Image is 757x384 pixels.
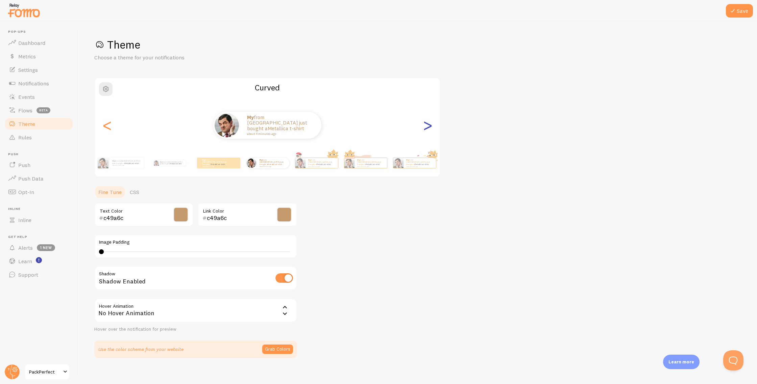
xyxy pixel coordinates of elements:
[423,101,432,149] div: Next slide
[113,160,141,166] p: from [GEOGRAPHIC_DATA] just bought a
[18,120,35,127] span: Theme
[18,244,33,251] span: Alerts
[37,244,55,251] span: 1 new
[18,258,32,265] span: Learn
[4,254,74,268] a: Learn
[247,132,313,136] small: about 4 minutes ago
[308,159,311,161] strong: My
[4,268,74,281] a: Support
[295,158,305,168] img: Fomo
[160,161,163,163] strong: My
[4,117,74,131] a: Theme
[8,207,74,211] span: Inline
[202,166,229,167] small: about 4 minutes ago
[98,158,108,168] img: Fomo
[414,163,429,166] a: Metallica t-shirt
[36,107,50,113] span: beta
[260,159,262,161] strong: My
[24,364,70,380] a: PackPerfect
[215,113,239,137] img: Fomo
[723,350,743,371] iframe: Help Scout Beacon - Open
[18,80,49,87] span: Notifications
[406,159,433,167] p: from [GEOGRAPHIC_DATA] just bought a
[160,160,183,166] p: from [GEOGRAPHIC_DATA] just bought a
[94,299,297,322] div: No Hover Animation
[95,82,440,93] h2: Curved
[4,185,74,199] a: Opt-In
[18,66,38,73] span: Settings
[18,217,31,223] span: Inline
[18,162,30,168] span: Push
[344,158,354,168] img: Fomo
[202,159,229,167] p: from [GEOGRAPHIC_DATA] just bought a
[36,257,42,263] svg: <p>Watch New Feature Tutorials!</p>
[668,359,694,365] p: Learn more
[18,271,38,278] span: Support
[268,163,282,166] a: Metallica t-shirt
[8,152,74,157] span: Push
[357,159,384,167] p: from [GEOGRAPHIC_DATA] just bought a
[8,30,74,34] span: Pop-ups
[406,166,433,167] small: about 4 minutes ago
[98,346,184,353] p: Use the color scheme from your website
[103,101,111,149] div: Previous slide
[8,235,74,239] span: Get Help
[7,2,41,19] img: fomo-relay-logo-orange.svg
[113,160,115,162] strong: My
[4,63,74,77] a: Settings
[268,125,304,132] a: Metallica t-shirt
[4,36,74,50] a: Dashboard
[99,239,292,245] label: Image Padding
[262,345,293,354] button: Grab Colors
[211,163,225,166] a: Metallica t-shirt
[94,185,126,199] a: Fine Tune
[170,163,181,165] a: Metallica t-shirt
[4,90,74,104] a: Events
[94,38,741,52] h1: Theme
[126,185,143,199] a: CSS
[4,213,74,227] a: Inline
[393,158,403,168] img: Fomo
[4,77,74,90] a: Notifications
[18,134,32,141] span: Rules
[4,241,74,254] a: Alerts 1 new
[316,163,331,166] a: Metallica t-shirt
[94,326,297,332] div: Hover over the notification for preview
[29,368,61,376] span: PackPerfect
[4,50,74,63] a: Metrics
[18,93,35,100] span: Events
[4,104,74,117] a: Flows beta
[308,159,335,167] p: from [GEOGRAPHIC_DATA] just bought a
[18,107,32,114] span: Flows
[18,53,36,60] span: Metrics
[18,189,34,195] span: Opt-In
[247,114,254,120] strong: My
[357,159,360,161] strong: My
[4,172,74,185] a: Push Data
[94,266,297,291] div: Shadow Enabled
[406,159,409,161] strong: My
[18,175,44,182] span: Push Data
[4,158,74,172] a: Push
[202,159,205,161] strong: My
[308,166,335,167] small: about 4 minutes ago
[260,159,287,167] p: from [GEOGRAPHIC_DATA] just bought a
[247,115,315,136] p: from [GEOGRAPHIC_DATA] just bought a
[260,166,286,167] small: about 4 minutes ago
[153,160,159,166] img: Fomo
[246,158,256,168] img: Fomo
[365,163,380,166] a: Metallica t-shirt
[18,39,45,46] span: Dashboard
[663,355,700,369] div: Learn more
[113,165,140,166] small: about 4 minutes ago
[357,166,384,167] small: about 4 minutes ago
[4,131,74,144] a: Rules
[94,54,257,61] p: Choose a theme for your notifications
[124,162,139,164] a: Metallica t-shirt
